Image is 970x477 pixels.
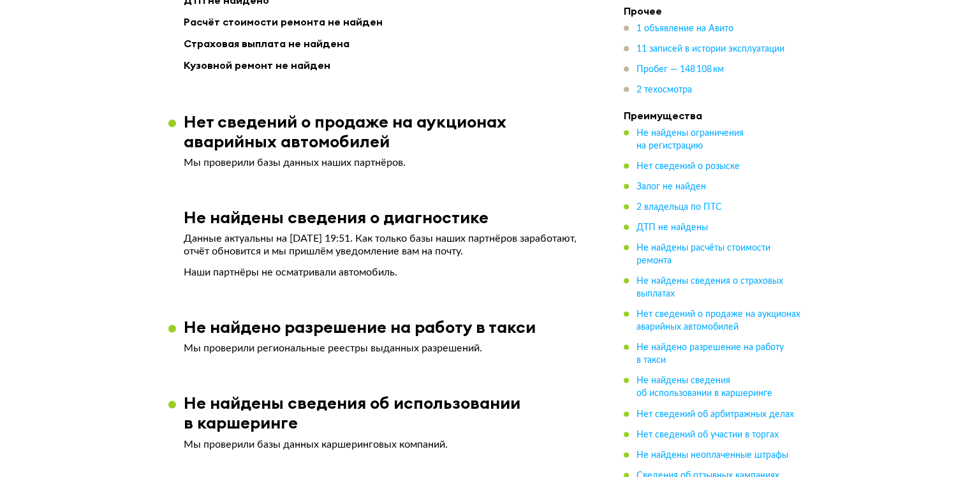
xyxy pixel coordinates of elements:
[184,57,585,73] div: Кузовной ремонт не найден
[636,410,794,419] span: Нет сведений об арбитражных делах
[636,377,772,399] span: Не найдены сведения об использовании в каршеринге
[636,86,692,95] span: 2 техосмотра
[624,110,802,122] h4: Преимущества
[624,5,802,18] h4: Прочее
[184,112,601,151] h3: Нет сведений о продаже на аукционах аварийных автомобилей
[184,438,585,451] p: Мы проверили базы данных каршеринговых компаний.
[636,430,779,439] span: Нет сведений об участии в торгах
[636,224,708,233] span: ДТП не найдены
[636,45,784,54] span: 11 записей в истории эксплуатации
[184,232,585,258] p: Данные актуальны на [DATE] 19:51. Как только базы наших партнёров заработают, отчёт обновится и м...
[636,163,740,172] span: Нет сведений о розыске
[636,203,722,212] span: 2 владельца по ПТС
[636,244,770,266] span: Не найдены расчёты стоимости ремонта
[184,13,585,30] div: Расчёт стоимости ремонта не найден
[636,344,784,365] span: Не найдено разрешение на работу в такси
[636,25,733,34] span: 1 объявление на Авито
[184,266,585,279] p: Наши партнёры не осматривали автомобиль.
[636,183,706,192] span: Залог не найден
[184,207,489,227] h3: Не найдены сведения о диагностике
[636,451,788,460] span: Не найдены неоплаченные штрафы
[636,129,744,151] span: Не найдены ограничения на регистрацию
[184,317,536,337] h3: Не найдено разрешение на работу в такси
[636,311,800,332] span: Нет сведений о продаже на аукционах аварийных автомобилей
[636,277,783,299] span: Не найдены сведения о страховых выплатах
[184,393,601,432] h3: Не найдены сведения об использовании в каршеринге
[184,156,585,169] p: Мы проверили базы данных наших партнёров.
[184,35,585,52] div: Страховая выплата не найдена
[636,66,724,75] span: Пробег — 148 108 км
[184,342,585,355] p: Мы проверили региональные реестры выданных разрешений.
